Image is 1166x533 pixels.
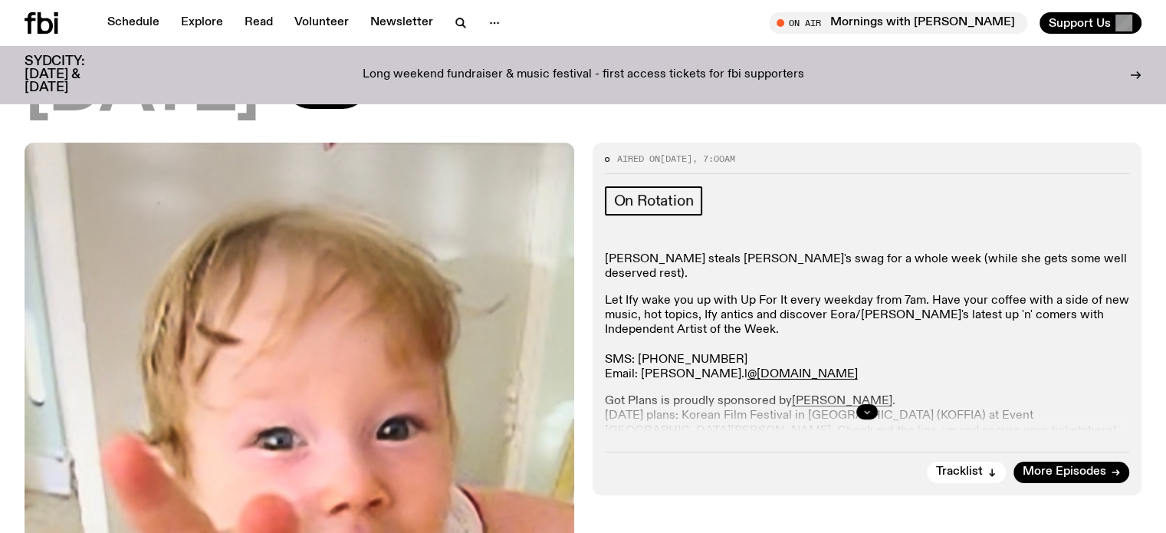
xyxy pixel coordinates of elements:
[692,153,735,165] span: , 7:00am
[605,252,1130,281] p: [PERSON_NAME] steals [PERSON_NAME]'s swag for a whole week (while she gets some well deserved rest).
[614,192,694,209] span: On Rotation
[25,55,259,124] span: [DATE]
[361,12,442,34] a: Newsletter
[927,462,1006,483] button: Tracklist
[1013,462,1129,483] a: More Episodes
[769,12,1027,34] button: On AirMornings with [PERSON_NAME]
[1023,466,1106,478] span: More Episodes
[363,68,804,82] p: Long weekend fundraiser & music festival - first access tickets for fbi supporters
[747,368,858,380] a: @[DOMAIN_NAME]
[25,55,123,94] h3: SYDCITY: [DATE] & [DATE]
[936,466,983,478] span: Tracklist
[98,12,169,34] a: Schedule
[172,12,232,34] a: Explore
[660,153,692,165] span: [DATE]
[1040,12,1141,34] button: Support Us
[605,186,703,216] a: On Rotation
[605,294,1130,382] p: Let Ify wake you up with Up For It every weekday from 7am. Have your coffee with a side of new mu...
[235,12,282,34] a: Read
[285,12,358,34] a: Volunteer
[1049,16,1111,30] span: Support Us
[617,153,660,165] span: Aired on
